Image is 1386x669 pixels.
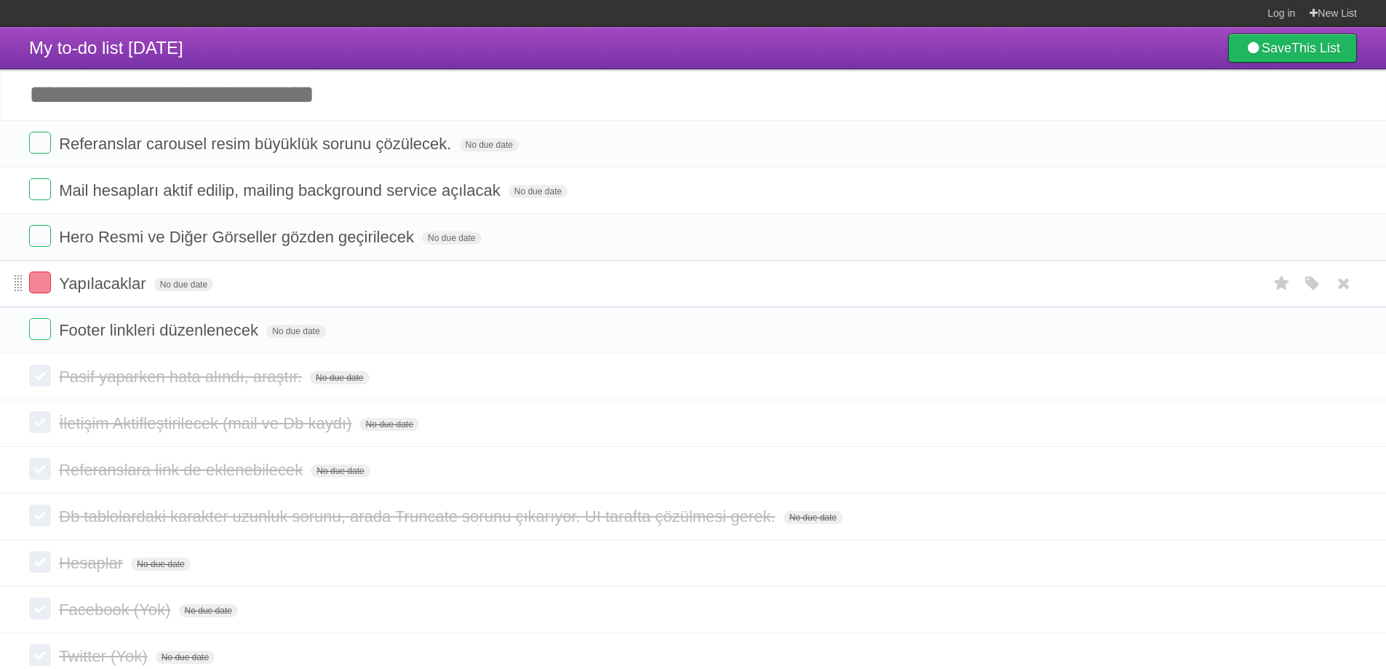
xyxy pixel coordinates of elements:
[29,458,51,480] label: Done
[29,365,51,387] label: Done
[29,132,51,154] label: Done
[29,504,51,526] label: Done
[29,225,51,247] label: Done
[59,554,127,572] span: Hesaplar
[29,644,51,666] label: Done
[59,507,778,526] span: Db tablolardaki karakter uzunluk sorunu, arada Truncate sorunu çıkarıyor. UI tarafta çözülmesi ge...
[59,368,306,386] span: Pasif yaparken hata alındı, araştır.
[509,185,567,198] span: No due date
[154,278,213,291] span: No due date
[29,38,183,58] span: My to-do list [DATE]
[59,274,149,293] span: Yapılacaklar
[59,135,455,153] span: Referanslar carousel resim büyüklük sorunu çözülecek.
[359,418,418,431] span: No due date
[156,651,215,664] span: No due date
[29,318,51,340] label: Done
[784,511,843,524] span: No due date
[310,371,369,384] span: No due date
[422,231,481,245] span: No due date
[29,272,51,293] label: Done
[29,551,51,573] label: Done
[179,604,238,617] span: No due date
[131,558,190,571] span: No due date
[311,464,370,478] span: No due date
[29,598,51,619] label: Done
[59,601,174,619] span: Facebook (Yok)
[59,228,418,246] span: Hero Resmi ve Diğer Görseller gözden geçirilecek
[460,138,519,151] span: No due date
[266,325,325,338] span: No due date
[1291,41,1340,55] b: This List
[59,461,306,479] span: Referanslara link de eklenebilecek
[59,647,151,665] span: Twitter (Yok)
[1228,33,1357,63] a: SaveThis List
[29,411,51,433] label: Done
[59,414,355,432] span: İletişim Aktifleştirilecek (mail ve Db kaydı)
[59,181,504,199] span: Mail hesapları aktif edilip, mailing background service açılacak
[1268,272,1296,296] label: Star task
[59,321,262,339] span: Footer linkleri düzenlenecek
[29,178,51,200] label: Done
